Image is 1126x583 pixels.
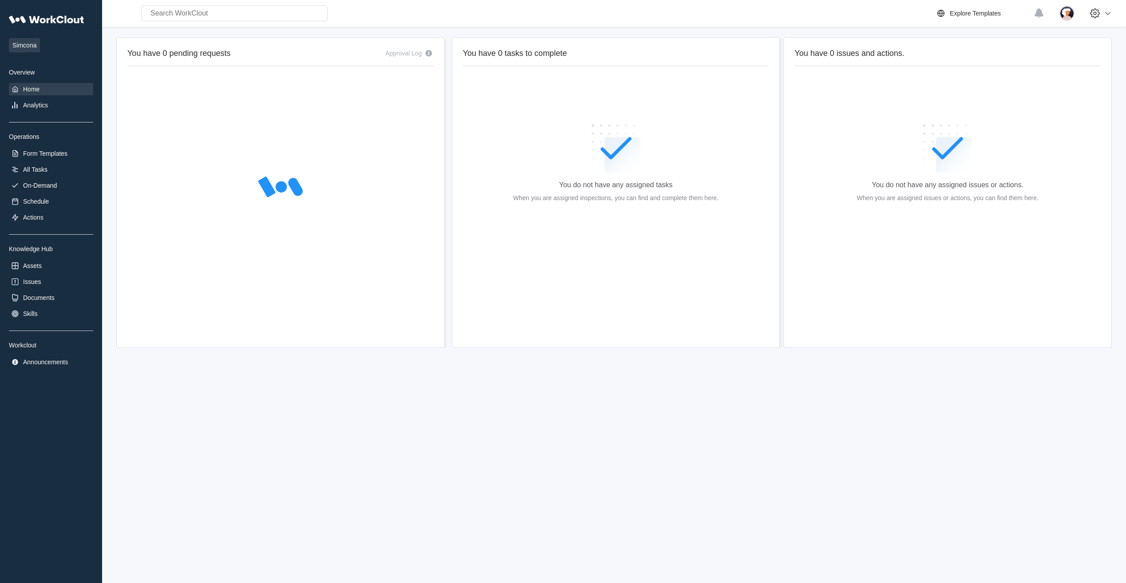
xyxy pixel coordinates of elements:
[9,69,93,76] div: Overview
[23,310,38,317] div: Skills
[23,294,55,301] div: Documents
[9,211,93,224] a: Actions
[23,182,57,189] div: On-Demand
[9,356,93,368] a: Announcements
[9,163,93,176] a: All Tasks
[9,307,93,320] a: Skills
[23,262,42,269] div: Assets
[127,48,231,59] h2: You have 0 pending requests
[9,245,93,252] div: Knowledge Hub
[559,181,673,189] div: You do not have any assigned tasks
[9,195,93,208] a: Schedule
[385,50,422,57] div: Approval Log
[23,166,47,173] div: All Tasks
[23,278,41,285] div: Issues
[9,83,93,95] a: Home
[9,147,93,160] a: Form Templates
[9,133,93,140] div: Operations
[141,5,328,21] input: Search WorkClout
[9,291,93,304] a: Documents
[872,181,1023,189] div: You do not have any assigned issues or actions.
[9,179,93,192] a: On-Demand
[857,193,1038,204] div: When you are assigned issues or actions, you can find them here.
[23,214,43,221] div: Actions
[9,38,40,52] span: Simcona
[9,276,93,288] a: Issues
[9,99,93,111] a: Analytics
[513,193,719,204] div: When you are assigned inspections, you can find and complete them here.
[1059,6,1075,21] img: user-4.png
[936,8,1029,19] a: Explore Templates
[9,260,93,272] a: Assets
[950,10,1001,17] div: Explore Templates
[23,102,48,109] div: Analytics
[794,48,1101,59] h2: You have 0 issues and actions.
[23,150,67,157] div: Form Templates
[463,48,769,59] h2: You have 0 tasks to complete
[23,358,68,366] div: Announcements
[23,86,40,93] div: Home
[9,342,93,349] div: Workclout
[23,198,49,205] div: Schedule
